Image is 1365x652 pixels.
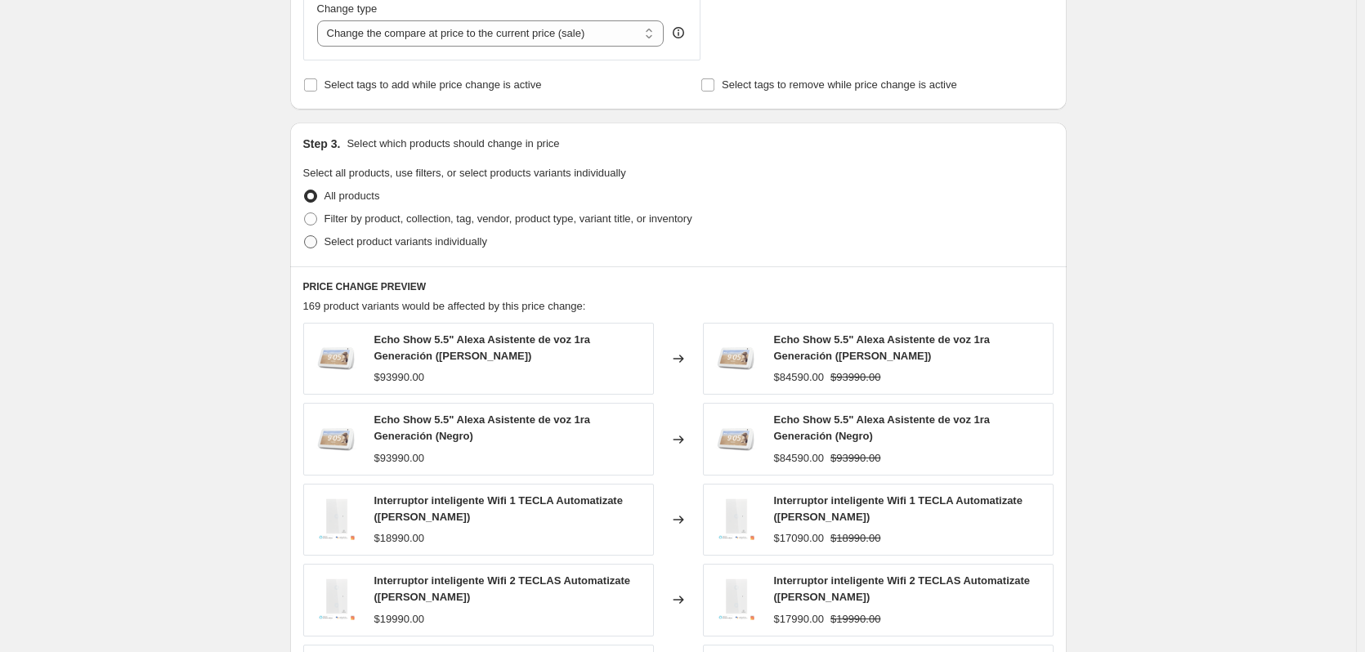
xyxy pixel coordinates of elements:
[312,495,361,544] img: NUEVO-INTERRUPTOR-1_80x.png
[312,415,361,464] img: open-uri20210331-2491-18mlxu3_80x.png
[830,450,880,467] strike: $93990.00
[774,574,1031,603] span: Interruptor inteligente Wifi 2 TECLAS Automatizate ([PERSON_NAME])
[324,78,542,91] span: Select tags to add while price change is active
[374,574,631,603] span: Interruptor inteligente Wifi 2 TECLAS Automatizate ([PERSON_NAME])
[374,611,424,627] div: $19990.00
[303,167,626,179] span: Select all products, use filters, or select products variants individually
[830,611,880,627] strike: $19990.00
[347,136,559,152] p: Select which products should change in price
[374,450,424,467] div: $93990.00
[774,450,824,467] div: $84590.00
[374,413,591,442] span: Echo Show 5.5" Alexa Asistente de voz 1ra Generación (Negro)
[374,494,623,523] span: Interruptor inteligente Wifi 1 TECLA Automatizate ([PERSON_NAME])
[303,300,586,312] span: 169 product variants would be affected by this price change:
[712,415,761,464] img: open-uri20210331-2491-18mlxu3_80x.png
[722,78,957,91] span: Select tags to remove while price change is active
[324,212,692,225] span: Filter by product, collection, tag, vendor, product type, variant title, or inventory
[374,530,424,547] div: $18990.00
[324,235,487,248] span: Select product variants individually
[324,190,380,202] span: All products
[774,369,824,386] div: $84590.00
[374,369,424,386] div: $93990.00
[670,25,687,41] div: help
[312,334,361,383] img: open-uri20210331-2491-18mlxu3_80x.png
[774,494,1023,523] span: Interruptor inteligente Wifi 1 TECLA Automatizate ([PERSON_NAME])
[317,2,378,15] span: Change type
[712,575,761,624] img: NUEVO-INTERRUPTOR-2_80x.png
[830,530,880,547] strike: $18990.00
[312,575,361,624] img: NUEVO-INTERRUPTOR-2_80x.png
[374,333,591,362] span: Echo Show 5.5" Alexa Asistente de voz 1ra Generación ([PERSON_NAME])
[303,136,341,152] h2: Step 3.
[712,495,761,544] img: NUEVO-INTERRUPTOR-1_80x.png
[712,334,761,383] img: open-uri20210331-2491-18mlxu3_80x.png
[830,369,880,386] strike: $93990.00
[774,333,991,362] span: Echo Show 5.5" Alexa Asistente de voz 1ra Generación ([PERSON_NAME])
[774,611,824,627] div: $17990.00
[774,413,991,442] span: Echo Show 5.5" Alexa Asistente de voz 1ra Generación (Negro)
[774,530,824,547] div: $17090.00
[303,280,1054,293] h6: PRICE CHANGE PREVIEW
